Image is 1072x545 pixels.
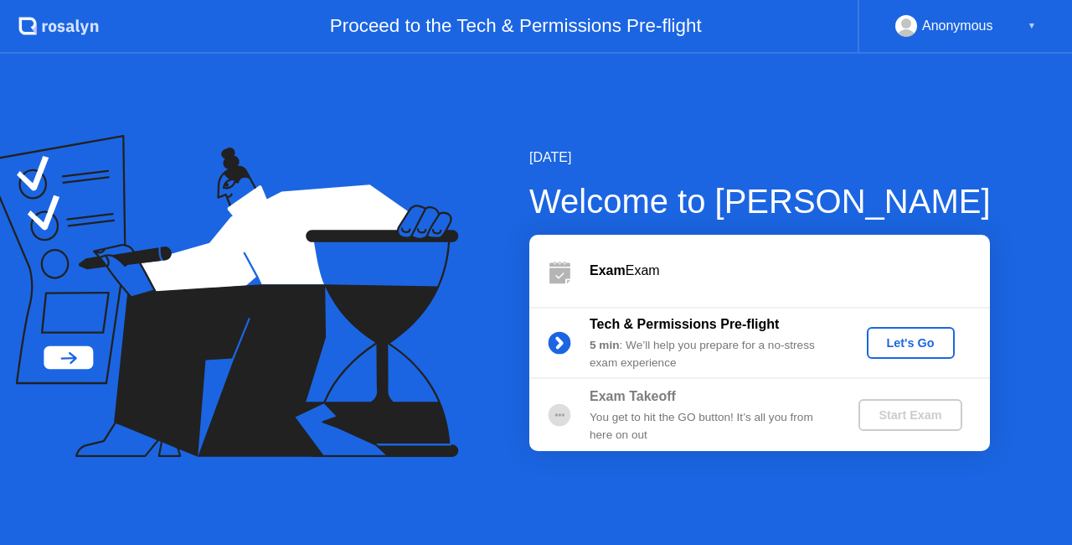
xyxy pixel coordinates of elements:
b: Exam Takeoff [590,389,676,403]
div: ▼ [1028,15,1036,37]
div: Welcome to [PERSON_NAME] [529,176,991,226]
b: Tech & Permissions Pre-flight [590,317,779,331]
div: Exam [590,261,990,281]
b: Exam [590,263,626,278]
b: 5 min [590,339,620,351]
button: Start Exam [858,399,961,431]
div: Start Exam [865,408,955,422]
div: Anonymous [922,15,993,37]
div: Let's Go [874,336,948,350]
button: Let's Go [867,327,955,359]
div: [DATE] [529,148,991,168]
div: You get to hit the GO button! It’s all you from here on out [590,409,831,444]
div: : We’ll help you prepare for a no-stress exam experience [590,337,831,371]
